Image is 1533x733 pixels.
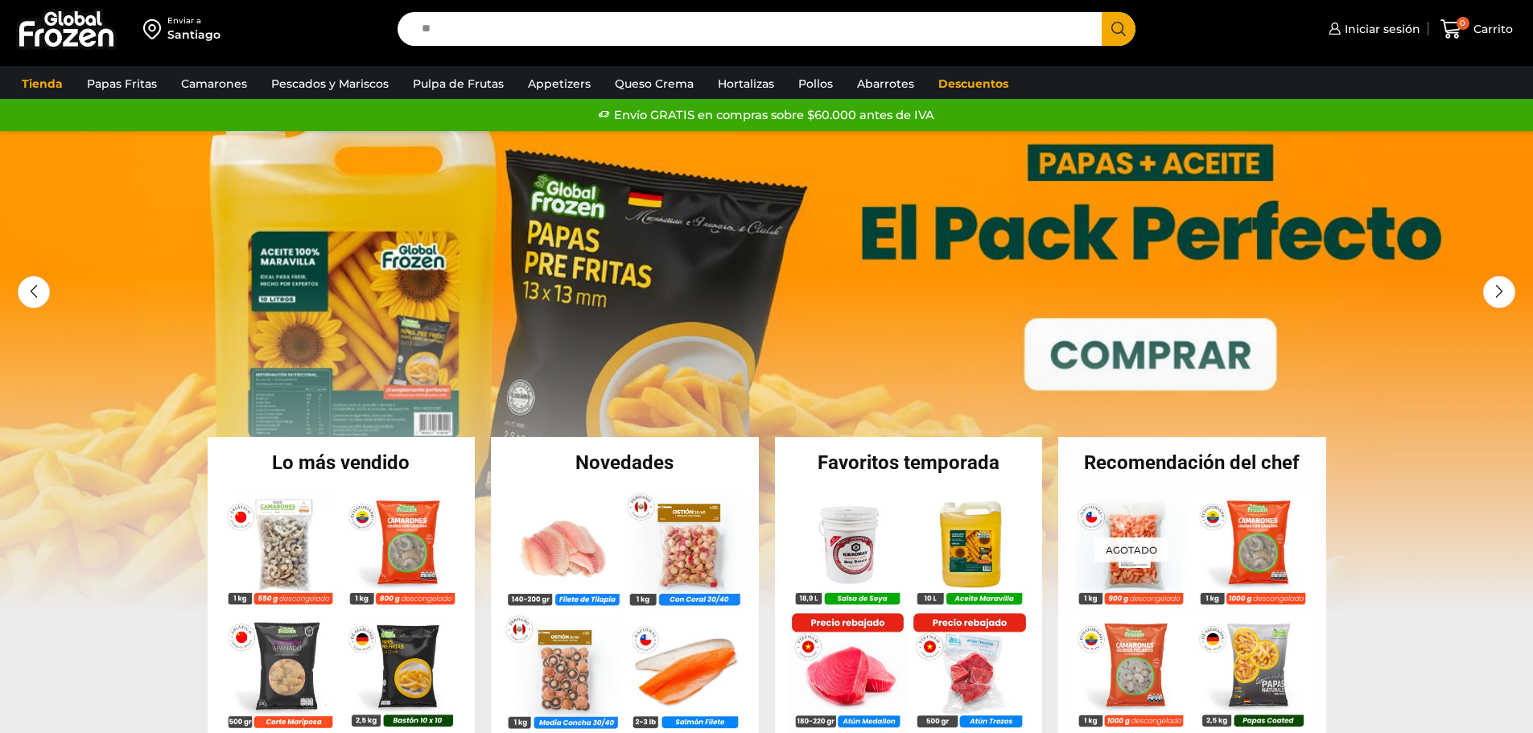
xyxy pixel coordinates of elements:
a: Tienda [14,68,71,99]
span: 0 [1457,17,1469,30]
img: address-field-icon.svg [143,15,167,43]
a: Abarrotes [849,68,922,99]
span: Carrito [1469,21,1513,37]
a: Pulpa de Frutas [405,68,512,99]
a: 0 Carrito [1436,10,1517,48]
a: Hortalizas [710,68,782,99]
a: Camarones [173,68,255,99]
a: Queso Crema [607,68,702,99]
div: Previous slide [18,276,50,308]
a: Pescados y Mariscos [263,68,397,99]
h2: Novedades [491,453,759,472]
a: Papas Fritas [79,68,165,99]
div: Santiago [167,27,220,43]
button: Search button [1102,12,1135,46]
p: Agotado [1094,537,1168,562]
h2: Recomendación del chef [1058,453,1326,472]
div: Enviar a [167,15,220,27]
a: Appetizers [520,68,599,99]
a: Iniciar sesión [1325,13,1420,45]
span: Iniciar sesión [1341,21,1420,37]
div: Next slide [1483,276,1515,308]
a: Descuentos [930,68,1016,99]
a: Pollos [790,68,841,99]
h2: Lo más vendido [208,453,476,472]
h2: Favoritos temporada [775,453,1043,472]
